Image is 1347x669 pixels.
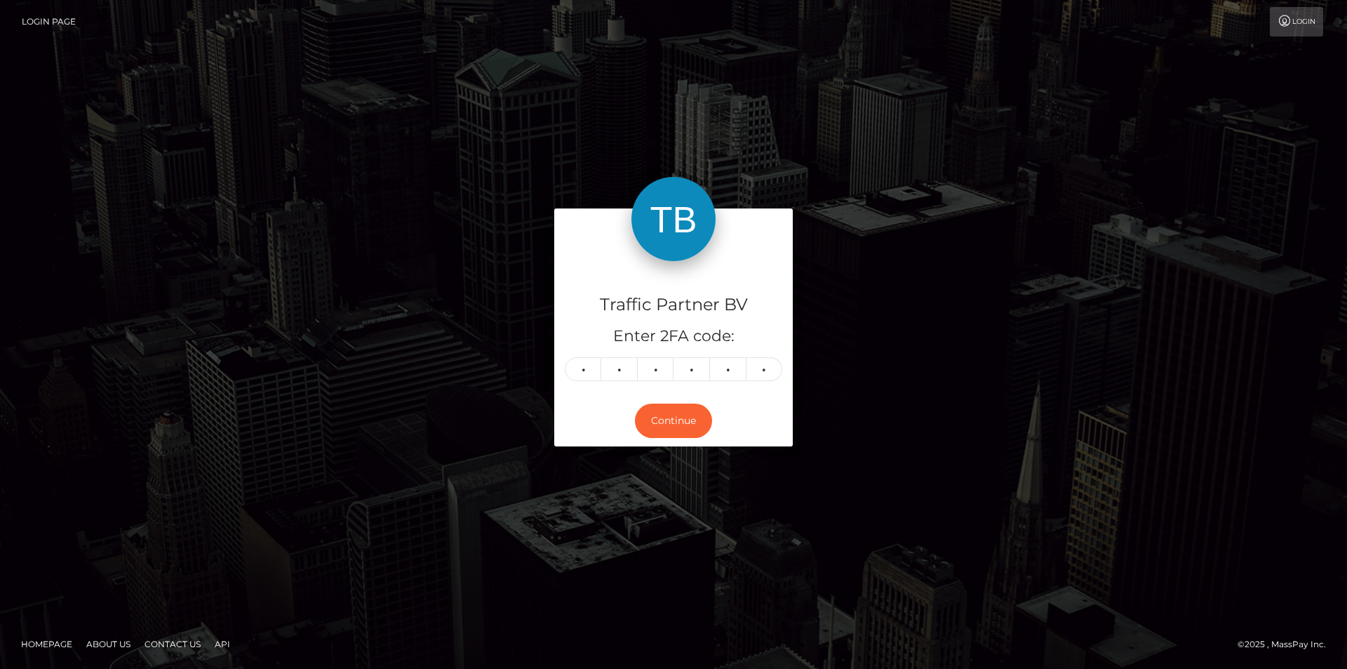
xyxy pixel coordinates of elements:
[565,326,782,347] h5: Enter 2FA code:
[15,633,78,655] a: Homepage
[81,633,136,655] a: About Us
[635,404,712,438] button: Continue
[631,177,716,261] img: Traffic Partner BV
[209,633,236,655] a: API
[1238,637,1336,652] div: © 2025 , MassPay Inc.
[22,7,76,37] a: Login Page
[565,293,782,317] h4: Traffic Partner BV
[139,633,206,655] a: Contact Us
[1270,7,1323,37] a: Login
